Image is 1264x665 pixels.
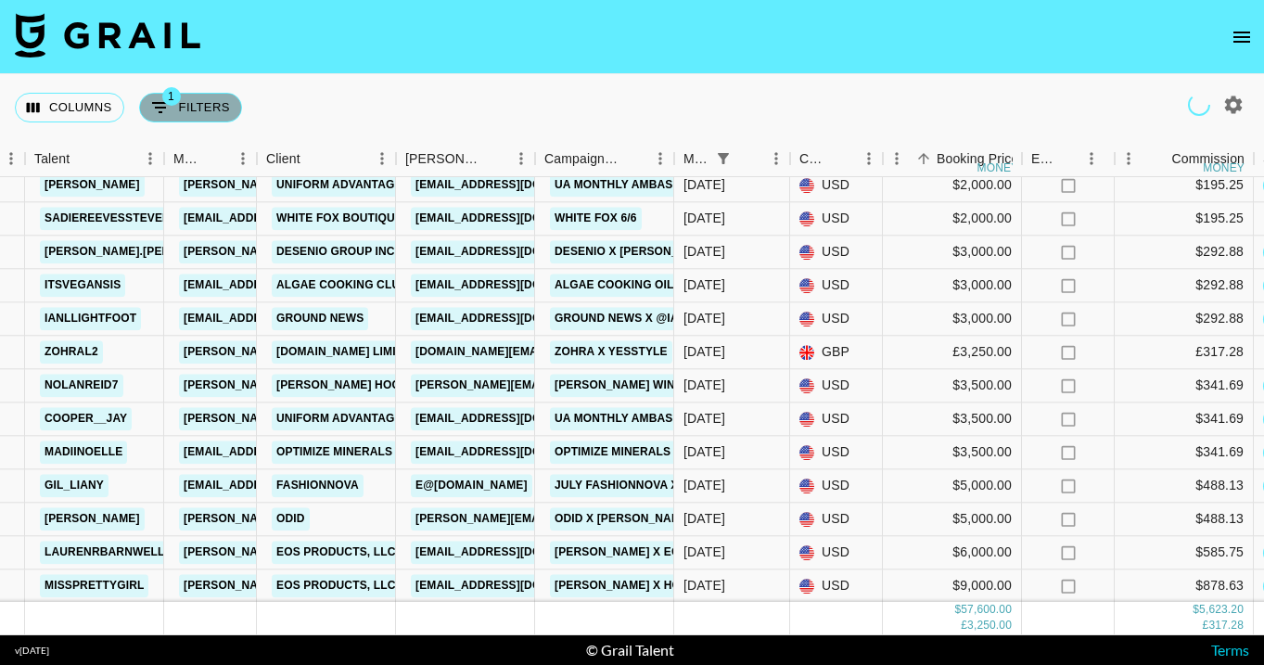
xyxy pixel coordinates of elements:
[179,374,481,397] a: [PERSON_NAME][EMAIL_ADDRESS][DOMAIN_NAME]
[550,173,783,197] a: UA Monthly Ambassador Campaign
[272,474,364,497] a: Fashionnova
[15,645,49,657] div: v [DATE]
[411,207,619,230] a: [EMAIL_ADDRESS][DOMAIN_NAME]
[683,477,725,495] div: Oct '25
[411,474,532,497] a: e@[DOMAIN_NAME]
[405,141,481,177] div: [PERSON_NAME]
[1171,141,1245,177] div: Commission
[683,343,725,362] div: Oct '25
[550,574,805,597] a: [PERSON_NAME] x Holiday Body Launch
[883,569,1022,603] div: $9,000.00
[883,536,1022,569] div: $6,000.00
[229,145,257,173] button: Menu
[683,141,710,177] div: Month Due
[40,173,145,197] a: [PERSON_NAME]
[272,207,407,230] a: White Fox Boutique
[162,87,181,106] span: 1
[977,162,1019,173] div: money
[790,503,883,536] div: USD
[257,141,396,177] div: Client
[179,207,387,230] a: [EMAIL_ADDRESS][DOMAIN_NAME]
[550,507,696,531] a: odiD x [PERSON_NAME]
[550,407,783,430] a: UA Monthly Ambassador Campaign
[481,146,507,172] button: Sort
[40,407,132,430] a: cooper__jay
[683,577,725,595] div: Oct '25
[954,603,961,619] div: $
[34,141,70,177] div: Talent
[1115,145,1143,173] button: Menu
[683,443,725,462] div: Oct '25
[1193,603,1199,619] div: $
[790,236,883,269] div: USD
[883,403,1022,436] div: $3,500.00
[411,441,619,464] a: [EMAIL_ADDRESS][DOMAIN_NAME]
[883,503,1022,536] div: $5,000.00
[1203,162,1245,173] div: money
[586,641,674,659] div: © Grail Talent
[937,141,1018,177] div: Booking Price
[272,574,401,597] a: EOS Products, LLC
[411,173,619,197] a: [EMAIL_ADDRESS][DOMAIN_NAME]
[790,403,883,436] div: USD
[967,619,1012,634] div: 3,250.00
[550,374,759,397] a: [PERSON_NAME] Winter Apparel
[272,274,436,297] a: Algae Cooking Club Inc
[40,507,145,531] a: [PERSON_NAME]
[15,93,124,122] button: Select columns
[1022,141,1115,177] div: Expenses: Remove Commission?
[411,407,619,430] a: [EMAIL_ADDRESS][DOMAIN_NAME]
[179,574,481,597] a: [PERSON_NAME][EMAIL_ADDRESS][DOMAIN_NAME]
[883,369,1022,403] div: $3,500.00
[883,169,1022,202] div: $2,000.00
[883,145,911,173] button: Menu
[179,240,481,263] a: [PERSON_NAME][EMAIL_ADDRESS][DOMAIN_NAME]
[179,340,577,364] a: [PERSON_NAME][EMAIL_ADDRESS][PERSON_NAME][DOMAIN_NAME]
[1115,369,1254,403] div: $341.69
[411,374,903,397] a: [PERSON_NAME][EMAIL_ADDRESS][PERSON_NAME][PERSON_NAME][DOMAIN_NAME]
[550,307,845,330] a: Ground News x @ianllightfoot (Campaign 2)
[179,474,387,497] a: [EMAIL_ADDRESS][DOMAIN_NAME]
[550,207,642,230] a: White Fox 6/6
[790,141,883,177] div: Currency
[883,469,1022,503] div: $5,000.00
[790,336,883,369] div: GBP
[1115,403,1254,436] div: $341.69
[1199,603,1244,619] div: 5,623.20
[1115,202,1254,236] div: $195.25
[550,541,797,564] a: [PERSON_NAME] x eos Holiday Launch
[179,307,387,330] a: [EMAIL_ADDRESS][DOMAIN_NAME]
[272,240,402,263] a: Desenio Group Inc.
[411,574,619,597] a: [EMAIL_ADDRESS][DOMAIN_NAME]
[550,274,810,297] a: Algae Cooking Oil - Ongoing - October
[683,176,725,195] div: Oct '25
[883,302,1022,336] div: $3,000.00
[855,145,883,173] button: Menu
[790,536,883,569] div: USD
[683,210,725,228] div: Oct '25
[829,146,855,172] button: Sort
[136,145,164,173] button: Menu
[179,441,387,464] a: [EMAIL_ADDRESS][DOMAIN_NAME]
[1115,436,1254,469] div: $341.69
[272,340,423,364] a: [DOMAIN_NAME] LIMITED
[411,307,619,330] a: [EMAIL_ADDRESS][DOMAIN_NAME]
[40,374,123,397] a: nolanreid7
[790,436,883,469] div: USD
[1115,236,1254,269] div: $292.88
[1115,569,1254,603] div: $878.63
[683,410,725,428] div: Oct '25
[961,619,967,634] div: £
[883,236,1022,269] div: $3,000.00
[544,141,620,177] div: Campaign (Type)
[1031,141,1057,177] div: Expenses: Remove Commission?
[1223,19,1260,56] button: open drawer
[411,507,713,531] a: [PERSON_NAME][EMAIL_ADDRESS][DOMAIN_NAME]
[40,541,170,564] a: laurenrbarnwell
[40,441,127,464] a: madiinoelle
[1203,619,1209,634] div: £
[1115,169,1254,202] div: $195.25
[40,474,109,497] a: gil_liany
[710,146,736,172] div: 1 active filter
[790,269,883,302] div: USD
